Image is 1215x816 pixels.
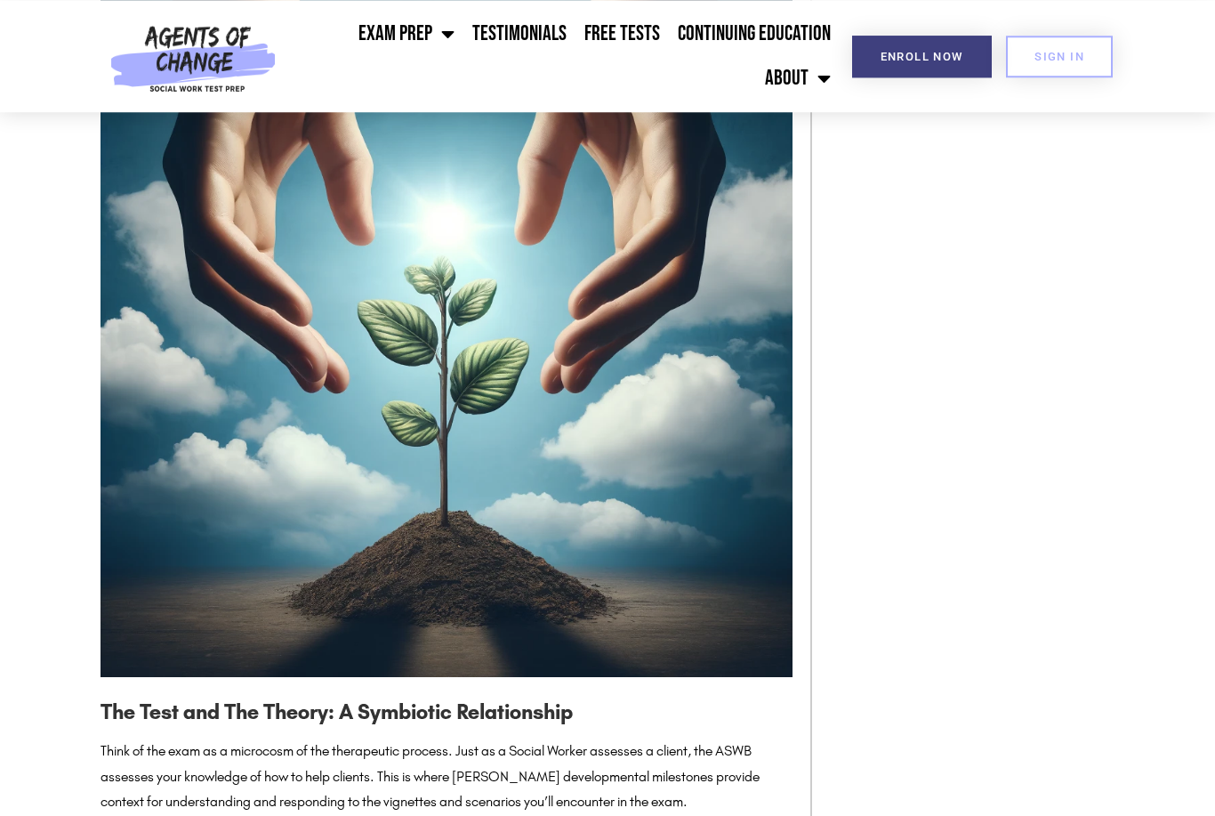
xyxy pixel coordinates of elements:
[463,12,575,56] a: Testimonials
[669,12,840,56] a: Continuing Education
[101,695,793,729] h3: The Test and The Theory: A Symbiotic Relationship
[1006,36,1113,77] a: SIGN IN
[350,12,463,56] a: Exam Prep
[1034,51,1084,62] span: SIGN IN
[756,56,840,101] a: About
[881,51,963,62] span: Enroll Now
[575,12,669,56] a: Free Tests
[101,739,793,815] p: Think of the exam as a microcosm of the therapeutic process. Just as a Social Worker assesses a c...
[852,36,992,77] a: Enroll Now
[284,12,840,101] nav: Menu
